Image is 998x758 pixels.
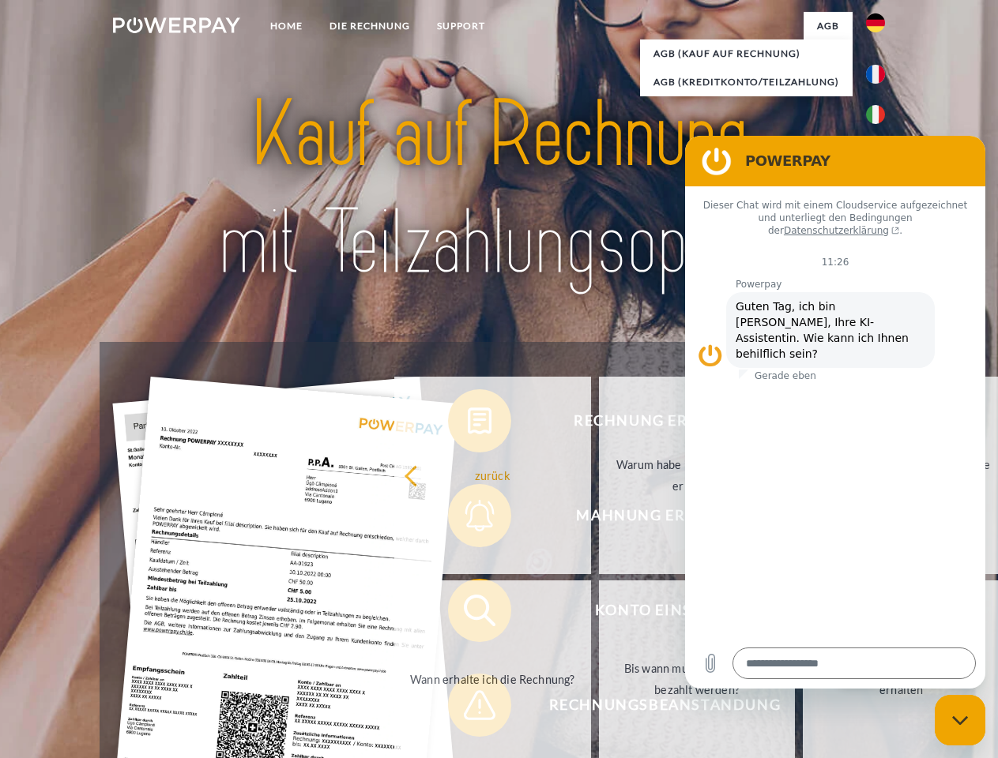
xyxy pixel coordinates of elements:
a: SUPPORT [424,12,499,40]
div: Bis wann muss die Rechnung bezahlt werden? [608,658,786,700]
a: AGB (Kreditkonto/Teilzahlung) [640,68,853,96]
img: fr [866,65,885,84]
a: AGB (Kauf auf Rechnung) [640,39,853,68]
div: Warum habe ich eine Rechnung erhalten? [608,454,786,497]
div: zurück [404,464,582,486]
iframe: Schaltfläche zum Öffnen des Messaging-Fensters; Konversation läuft [935,695,985,745]
a: agb [804,12,853,40]
a: DIE RECHNUNG [316,12,424,40]
img: de [866,13,885,32]
img: it [866,105,885,124]
a: Home [257,12,316,40]
iframe: Messaging-Fenster [685,136,985,689]
img: title-powerpay_de.svg [151,76,847,302]
img: logo-powerpay-white.svg [113,17,240,33]
div: Wann erhalte ich die Rechnung? [404,668,582,689]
